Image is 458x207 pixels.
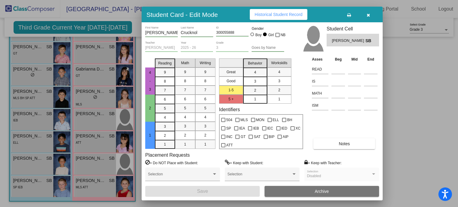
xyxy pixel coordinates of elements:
[184,133,186,138] span: 2
[304,160,342,166] label: = Keep with Teacher:
[296,125,301,132] span: XC
[250,9,307,20] button: Historical Student Record
[145,160,198,166] label: = Do NOT Place with Student:
[184,78,186,84] span: 8
[327,26,379,32] h3: Student Cell
[226,125,231,132] span: SP
[147,71,153,92] span: 4 - 3
[252,26,284,31] mat-label: Gender
[362,56,379,63] th: End
[204,105,206,111] span: 5
[146,11,218,18] h3: Student Card - Edit Mode
[181,60,189,66] span: Math
[273,116,279,124] span: ELL
[216,31,249,35] input: Enter ID
[147,106,153,110] span: 2
[256,116,265,124] span: MON
[158,61,172,66] span: Reading
[216,46,249,50] input: grade
[164,142,166,147] span: 1
[145,186,260,197] button: Save
[313,138,375,149] button: Notes
[204,87,206,93] span: 7
[164,106,166,111] span: 5
[252,46,284,50] input: goes by name
[147,133,153,137] span: 1
[164,79,166,84] span: 8
[226,116,232,124] span: 504
[278,87,280,93] span: 2
[219,107,240,112] label: Identifiers
[164,133,166,138] span: 2
[278,96,280,102] span: 1
[204,69,206,75] span: 9
[204,124,206,129] span: 3
[145,152,190,158] label: Placement Requests
[365,38,374,44] span: SB
[271,60,287,66] span: Workskills
[339,141,350,146] span: Notes
[312,89,328,98] input: assessment
[254,96,256,102] span: 1
[254,133,260,140] span: SAT
[255,12,303,17] span: Historical Student Record
[225,160,263,166] label: = Keep with Student:
[240,116,248,124] span: MLS
[204,78,206,84] span: 8
[254,88,256,93] span: 2
[204,96,206,102] span: 6
[310,56,330,63] th: Asses
[278,78,280,84] span: 3
[181,46,213,50] input: year
[204,142,206,147] span: 1
[240,133,246,140] span: GT
[184,69,186,75] span: 9
[248,61,262,66] span: Behavior
[312,77,328,86] input: assessment
[254,79,256,84] span: 3
[145,46,178,50] input: teacher
[315,189,329,194] span: Archive
[184,142,186,147] span: 1
[278,69,280,75] span: 4
[253,125,259,132] span: IEB
[287,116,292,124] span: BH
[200,60,211,66] span: Writing
[312,65,328,74] input: assessment
[255,32,262,38] div: Boy
[269,133,274,140] span: BIP
[283,133,288,140] span: AIP
[281,31,286,39] span: NB
[239,125,245,132] span: IEA
[204,114,206,120] span: 4
[265,186,379,197] button: Archive
[332,38,365,44] span: [PERSON_NAME]
[164,97,166,102] span: 6
[226,142,233,149] span: ATT
[204,133,206,138] span: 2
[347,56,362,63] th: Mid
[254,70,256,75] span: 4
[184,96,186,102] span: 6
[184,114,186,120] span: 4
[184,124,186,129] span: 3
[281,125,287,132] span: IED
[164,70,166,75] span: 9
[184,87,186,93] span: 7
[226,133,233,140] span: INC
[164,88,166,93] span: 7
[184,105,186,111] span: 5
[164,124,166,129] span: 3
[268,32,274,38] div: Girl
[267,125,273,132] span: IEC
[330,56,347,63] th: Beg
[307,174,321,178] span: Disabled
[164,115,166,120] span: 4
[197,189,208,194] span: Save
[312,101,328,110] input: assessment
